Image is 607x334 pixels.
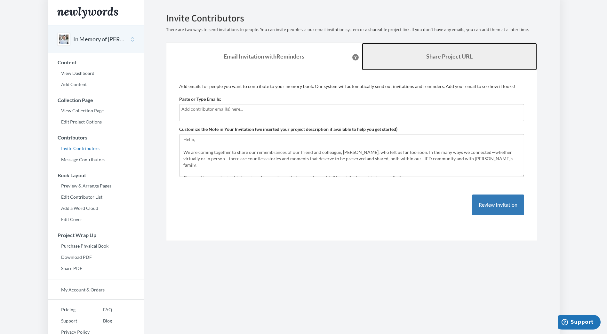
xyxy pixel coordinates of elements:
a: Invite Contributors [48,144,144,153]
a: Purchase Physical Book [48,241,144,251]
label: Paste or Type Emails: [179,96,221,102]
a: Support [48,316,90,326]
a: FAQ [90,305,112,314]
h3: Collection Page [48,97,144,103]
p: There are two ways to send invitations to people. You can invite people via our email invitation ... [166,27,537,33]
h3: Content [48,60,144,65]
button: In Memory of [PERSON_NAME] [73,35,125,44]
a: Message Contributors [48,155,144,164]
a: Edit Project Options [48,117,144,127]
strong: Email Invitation with Reminders [224,53,304,60]
iframe: Opens a widget where you can chat to one of our agents [558,315,601,331]
a: Edit Contributor List [48,192,144,202]
a: Share PDF [48,264,144,273]
a: My Account & Orders [48,285,144,295]
p: Add emails for people you want to contribute to your memory book. Our system will automatically s... [179,83,524,90]
h3: Book Layout [48,172,144,178]
a: Edit Cover [48,215,144,224]
h2: Invite Contributors [166,13,537,23]
img: Newlywords logo [57,7,118,19]
a: View Dashboard [48,68,144,78]
a: Preview & Arrange Pages [48,181,144,191]
a: Add a Word Cloud [48,203,144,213]
a: Blog [90,316,112,326]
h3: Contributors [48,135,144,140]
input: Add contributor email(s) here... [181,106,522,113]
a: Pricing [48,305,90,314]
label: Customize the Note in Your Invitation (we inserted your project description if available to help ... [179,126,397,132]
a: Add Content [48,80,144,89]
button: Review Invitation [472,195,524,215]
h3: Project Wrap Up [48,232,144,238]
a: Download PDF [48,252,144,262]
b: Share Project URL [426,53,473,60]
textarea: Hello, We are coming together to share our remembrances of our friend and colleague, [PERSON_NAME... [179,134,524,177]
a: View Collection Page [48,106,144,115]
